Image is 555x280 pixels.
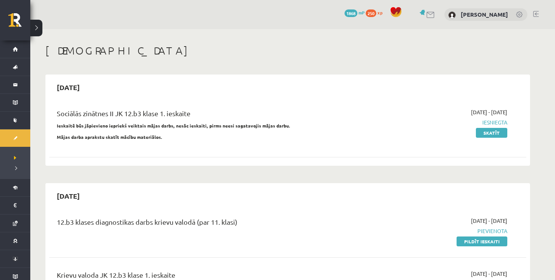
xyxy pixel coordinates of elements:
[457,236,507,246] a: Pildīt ieskaiti
[359,9,365,16] span: mP
[377,9,382,16] span: xp
[57,134,162,140] strong: Mājas darba aprakstu skatīt mācību materiālos.
[471,217,507,225] span: [DATE] - [DATE]
[448,11,456,19] img: Amanda Strupiša
[461,11,508,18] a: [PERSON_NAME]
[57,123,290,129] strong: Ieskaitē būs jāpievieno iepriekš veiktais mājas darbs, nesāc ieskaiti, pirms neesi sagatavojis mā...
[476,128,507,138] a: Skatīt
[345,9,357,17] span: 1868
[366,9,386,16] a: 250 xp
[365,118,507,126] span: Iesniegta
[57,217,353,231] div: 12.b3 klases diagnostikas darbs krievu valodā (par 11. klasi)
[57,108,353,122] div: Sociālās zinātnes II JK 12.b3 klase 1. ieskaite
[49,78,87,96] h2: [DATE]
[365,227,507,235] span: Pievienota
[345,9,365,16] a: 1868 mP
[471,270,507,278] span: [DATE] - [DATE]
[45,44,530,57] h1: [DEMOGRAPHIC_DATA]
[471,108,507,116] span: [DATE] - [DATE]
[49,187,87,205] h2: [DATE]
[8,13,30,32] a: Rīgas 1. Tālmācības vidusskola
[366,9,376,17] span: 250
